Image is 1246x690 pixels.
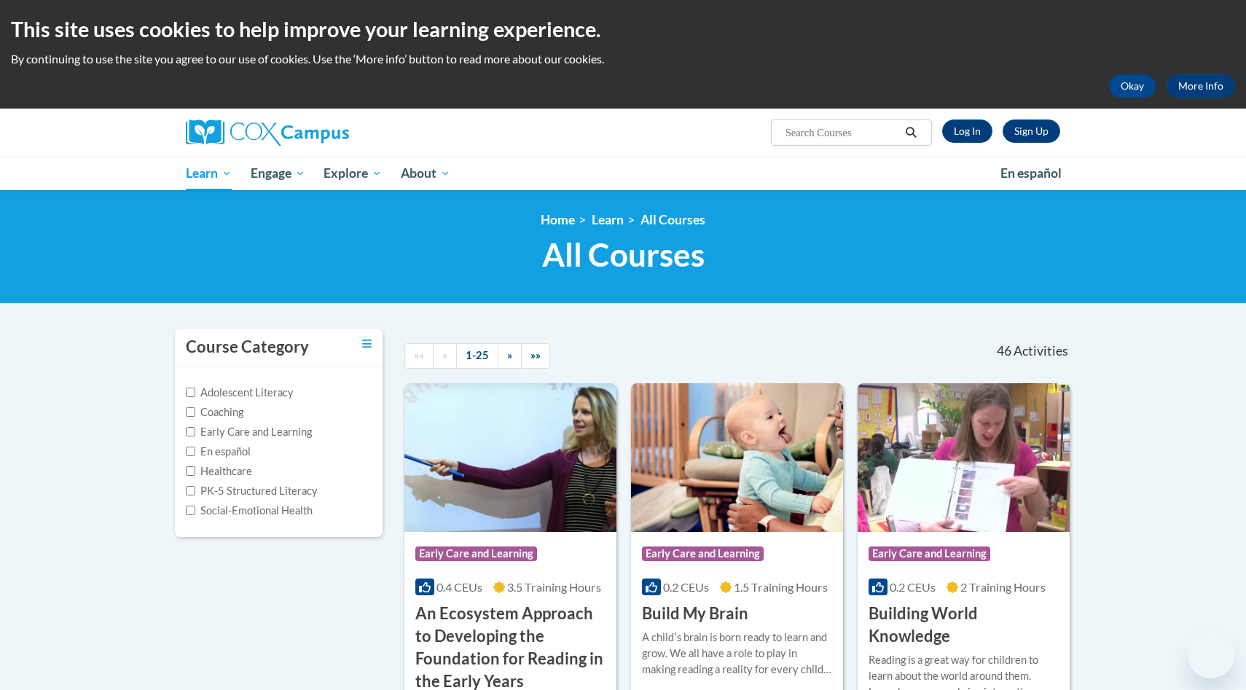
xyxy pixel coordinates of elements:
[869,546,990,561] span: Early Care and Learning
[186,119,349,146] img: Cox Campus
[498,343,522,369] a: Next
[1188,632,1234,678] iframe: Button to launch messaging window
[858,383,1070,532] img: Course Logo
[784,124,901,141] input: Search Courses
[997,343,1011,359] span: 46
[414,349,424,361] span: ««
[404,343,434,369] a: Begining
[542,235,705,274] span: All Courses
[186,447,195,456] input: Checkbox for Options
[186,506,195,515] input: Checkbox for Options
[11,15,1235,44] h2: This site uses cookies to help improve your learning experience.
[436,580,482,594] span: 0.4 CEUs
[186,483,318,499] label: PK-5 Structured Literacy
[890,580,936,594] span: 0.2 CEUs
[507,349,512,361] span: »
[186,119,463,146] a: Cox Campus
[1167,74,1235,98] a: More Info
[734,580,828,594] span: 1.5 Training Hours
[960,580,1046,594] span: 2 Training Hours
[541,212,575,227] a: Home
[324,165,382,182] span: Explore
[186,404,243,420] label: Coaching
[186,388,195,397] input: Checkbox for Options
[642,603,748,625] h3: Build My Brain
[401,165,450,182] span: About
[592,212,624,227] a: Learn
[631,383,843,532] img: Course Logo
[186,407,195,417] input: Checkbox for Options
[521,343,550,369] a: End
[186,444,251,460] label: En español
[433,343,457,369] a: Previous
[404,383,616,532] img: Course Logo
[186,463,252,479] label: Healthcare
[901,124,922,141] button: Search
[642,630,832,678] div: A childʹs brain is born ready to learn and grow. We all have a role to play in making reading a r...
[186,165,232,182] span: Learn
[530,349,541,361] span: »»
[186,466,195,476] input: Checkbox for Options
[869,603,1059,648] h3: Building World Knowledge
[186,385,294,401] label: Adolescent Literacy
[642,546,764,561] span: Early Care and Learning
[456,343,498,369] a: 1-25
[241,157,315,190] a: Engage
[251,165,305,182] span: Engage
[391,157,460,190] a: About
[186,486,195,495] input: Checkbox for Options
[942,119,992,143] a: Log In
[905,128,918,138] i: 
[991,158,1071,189] a: En español
[442,349,447,361] span: «
[176,157,241,190] a: Learn
[663,580,709,594] span: 0.2 CEUs
[186,427,195,436] input: Checkbox for Options
[11,51,1235,67] p: By continuing to use the site you agree to our use of cookies. Use the ‘More info’ button to read...
[415,546,537,561] span: Early Care and Learning
[186,503,313,519] label: Social-Emotional Health
[1109,74,1156,98] button: Okay
[186,336,309,358] h3: Course Category
[507,580,601,594] span: 3.5 Training Hours
[1003,119,1060,143] a: Register
[640,212,705,227] a: All Courses
[1014,343,1068,359] span: Activities
[186,424,312,440] label: Early Care and Learning
[362,336,372,352] a: Toggle collapse
[314,157,391,190] a: Explore
[164,157,1082,190] div: Main menu
[1000,165,1062,181] span: En español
